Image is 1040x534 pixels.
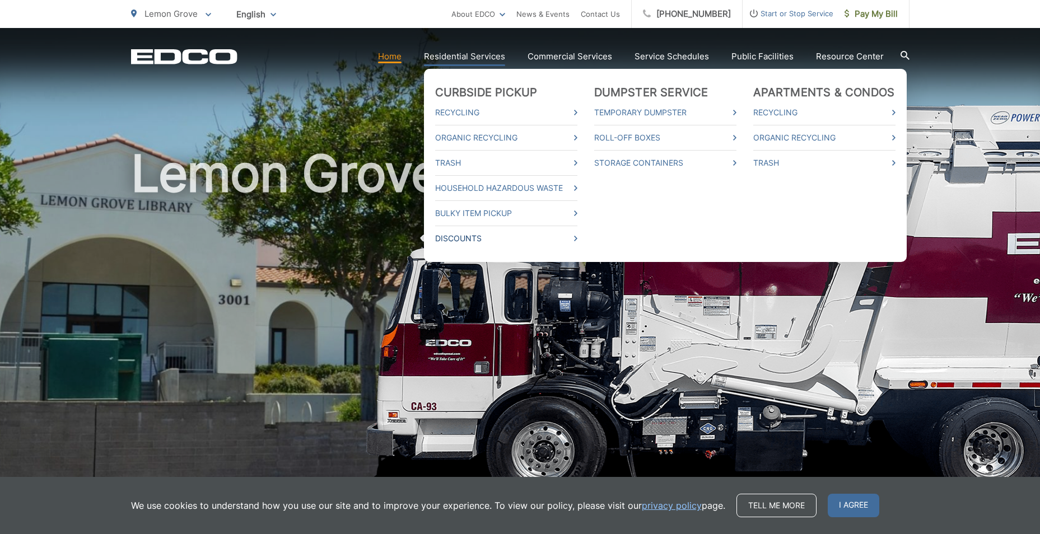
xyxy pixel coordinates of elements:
a: Service Schedules [635,50,709,63]
span: Lemon Grove [144,8,198,19]
a: Temporary Dumpster [594,106,736,119]
a: Recycling [753,106,896,119]
a: Organic Recycling [435,131,577,144]
a: Recycling [435,106,577,119]
a: News & Events [516,7,570,21]
a: Discounts [435,232,577,245]
a: Organic Recycling [753,131,896,144]
a: Trash [435,156,577,170]
a: Dumpster Service [594,86,708,99]
a: Curbside Pickup [435,86,538,99]
a: privacy policy [642,499,702,512]
a: Apartments & Condos [753,86,895,99]
a: About EDCO [451,7,505,21]
a: Public Facilities [731,50,794,63]
a: Roll-Off Boxes [594,131,736,144]
a: EDCD logo. Return to the homepage. [131,49,237,64]
a: Household Hazardous Waste [435,181,577,195]
a: Bulky Item Pickup [435,207,577,220]
a: Contact Us [581,7,620,21]
a: Trash [753,156,896,170]
a: Residential Services [424,50,505,63]
span: English [228,4,285,24]
a: Storage Containers [594,156,736,170]
p: We use cookies to understand how you use our site and to improve your experience. To view our pol... [131,499,725,512]
span: I agree [828,494,879,517]
a: Commercial Services [528,50,612,63]
span: Pay My Bill [845,7,898,21]
h1: Lemon Grove [131,146,910,500]
a: Home [378,50,402,63]
a: Tell me more [736,494,817,517]
a: Resource Center [816,50,884,63]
